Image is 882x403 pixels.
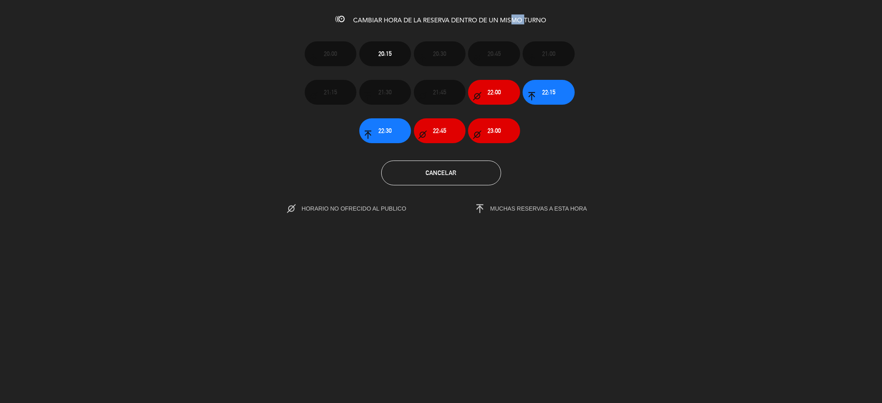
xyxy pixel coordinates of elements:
[488,126,501,135] span: 23:00
[414,80,466,105] button: 21:45
[359,80,411,105] button: 21:30
[542,87,555,97] span: 22:15
[305,41,356,66] button: 20:00
[433,49,446,58] span: 20:30
[414,41,466,66] button: 20:30
[378,126,392,135] span: 22:30
[354,17,547,24] span: CAMBIAR HORA DE LA RESERVA DENTRO DE UN MISMO TURNO
[523,80,574,105] button: 22:15
[490,205,587,212] span: MUCHAS RESERVAS A ESTA HORA
[378,49,392,58] span: 20:15
[468,41,520,66] button: 20:45
[468,118,520,143] button: 23:00
[542,49,555,58] span: 21:00
[305,80,356,105] button: 21:15
[378,87,392,97] span: 21:30
[426,169,457,176] span: Cancelar
[488,87,501,97] span: 22:00
[324,49,337,58] span: 20:00
[488,49,501,58] span: 20:45
[381,161,501,185] button: Cancelar
[433,87,446,97] span: 21:45
[359,41,411,66] button: 20:15
[414,118,466,143] button: 22:45
[324,87,337,97] span: 21:15
[523,41,574,66] button: 21:00
[433,126,446,135] span: 22:45
[468,80,520,105] button: 22:00
[301,205,423,212] span: HORARIO NO OFRECIDO AL PUBLICO
[359,118,411,143] button: 22:30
